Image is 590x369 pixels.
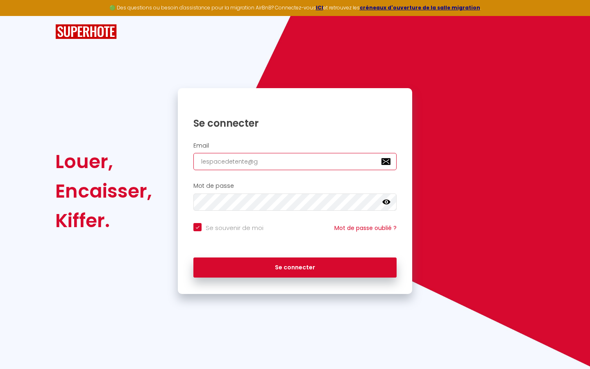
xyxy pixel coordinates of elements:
[316,4,323,11] a: ICI
[334,224,397,232] a: Mot de passe oublié ?
[193,142,397,149] h2: Email
[55,176,152,206] div: Encaisser,
[55,206,152,235] div: Kiffer.
[7,3,31,28] button: Ouvrir le widget de chat LiveChat
[55,147,152,176] div: Louer,
[193,182,397,189] h2: Mot de passe
[193,257,397,278] button: Se connecter
[360,4,480,11] a: créneaux d'ouverture de la salle migration
[55,24,117,39] img: SuperHote logo
[193,153,397,170] input: Ton Email
[193,117,397,130] h1: Se connecter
